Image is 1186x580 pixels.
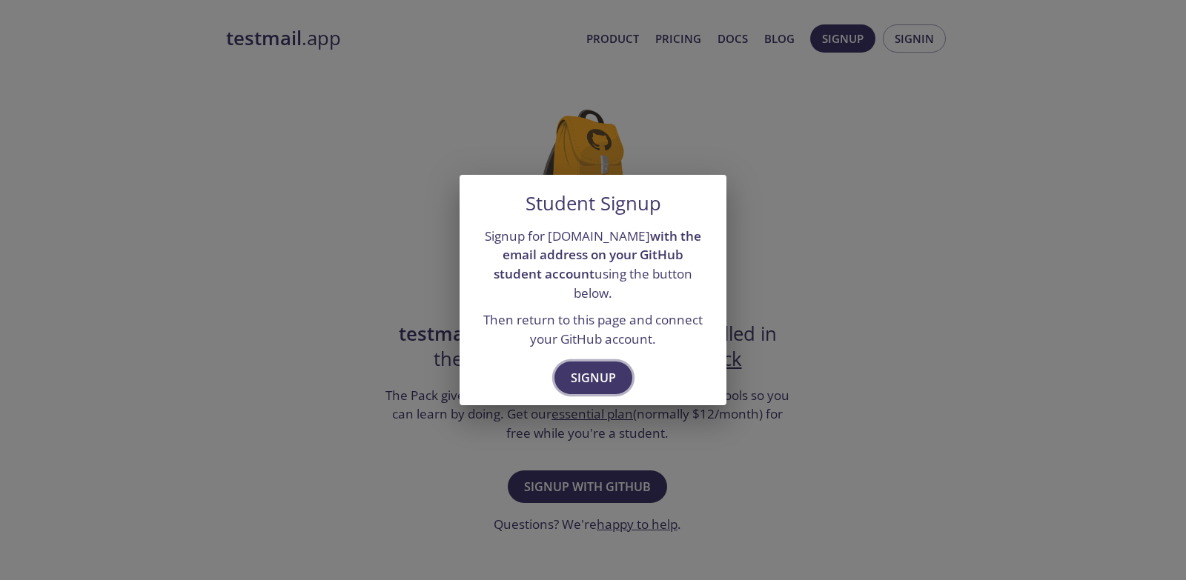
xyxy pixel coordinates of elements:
p: Signup for [DOMAIN_NAME] using the button below. [477,227,709,303]
span: Signup [571,367,616,388]
p: Then return to this page and connect your GitHub account. [477,310,709,348]
strong: with the email address on your GitHub student account [494,227,701,282]
h5: Student Signup [526,193,661,215]
button: Signup [554,361,632,394]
